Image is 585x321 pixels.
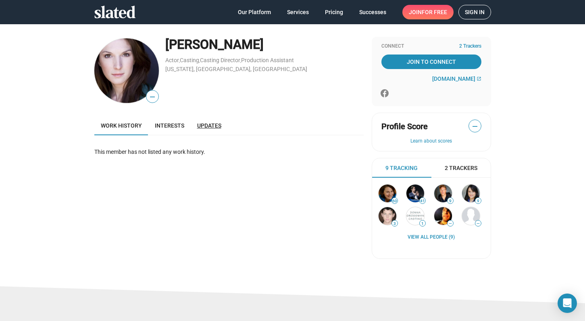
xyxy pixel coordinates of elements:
[462,207,480,225] img: Dustin Whitehead
[558,294,577,313] div: Open Intercom Messenger
[475,199,481,204] span: 9
[475,221,481,226] span: —
[238,5,271,19] span: Our Platform
[179,59,180,63] span: ,
[432,76,475,82] span: [DOMAIN_NAME]
[383,55,480,69] span: Join To Connect
[325,5,343,19] span: Pricing
[381,43,481,50] div: Connect
[469,121,481,132] span: —
[392,221,398,226] span: 3
[434,207,452,225] img: Vince Chavez
[165,66,307,72] a: [US_STATE], [GEOGRAPHIC_DATA], [GEOGRAPHIC_DATA]
[477,76,481,81] mat-icon: open_in_new
[146,92,158,102] span: —
[197,122,221,129] span: Updates
[231,5,277,19] a: Our Platform
[422,5,447,19] span: for free
[94,116,148,135] a: Work history
[392,199,398,204] span: 60
[408,234,455,241] a: View all People (9)
[406,207,424,225] img: Paul Bernstein
[432,76,481,82] a: [DOMAIN_NAME]
[448,199,453,204] span: 9
[406,185,424,202] img: Stephan Paternot
[319,5,350,19] a: Pricing
[191,116,228,135] a: Updates
[180,57,199,63] a: Casting
[381,55,481,69] a: Join To Connect
[148,116,191,135] a: Interests
[379,185,396,202] img: Dana Scott
[445,164,477,172] span: 2 Trackers
[94,148,364,156] div: This member has not listed any work history.
[241,57,294,63] a: Production Assistant
[459,43,481,50] span: 2 Trackers
[381,121,428,132] span: Profile Score
[94,38,159,103] img: Kaitlyn Griggs
[165,36,364,53] div: [PERSON_NAME]
[379,207,396,225] img: Jax Jackson
[155,122,184,129] span: Interests
[458,5,491,19] a: Sign in
[462,185,480,202] img: Shruti Tewari
[465,5,485,19] span: Sign in
[240,59,241,63] span: ,
[287,5,309,19] span: Services
[448,221,453,226] span: —
[359,5,386,19] span: Successes
[200,57,240,63] a: Casting Director
[434,185,452,202] img: Damian Conrad-Davis
[402,5,454,19] a: Joinfor free
[199,59,200,63] span: ,
[420,221,425,226] span: 1
[420,199,425,204] span: 41
[101,122,142,129] span: Work history
[381,138,481,145] button: Learn about scores
[409,5,447,19] span: Join
[385,164,418,172] span: 9 Tracking
[281,5,315,19] a: Services
[165,57,179,63] a: Actor
[353,5,393,19] a: Successes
